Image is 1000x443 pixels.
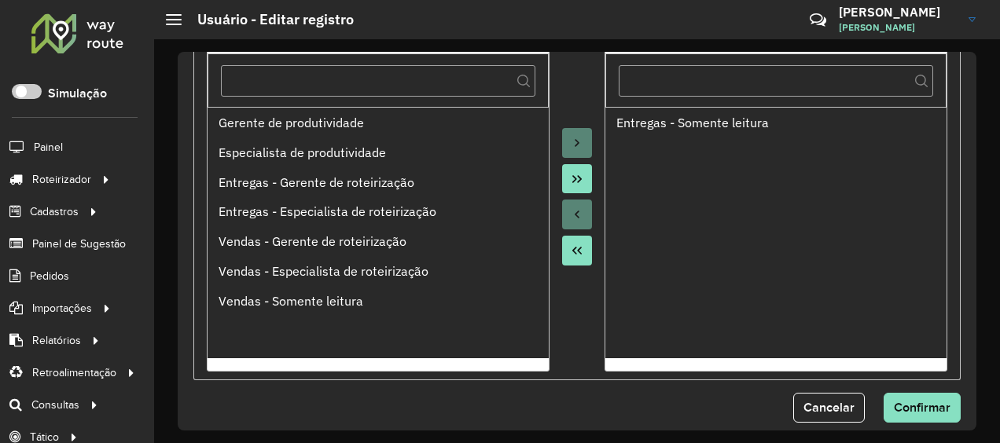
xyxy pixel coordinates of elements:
span: Painel de Sugestão [32,236,126,252]
span: Cancelar [803,401,855,414]
div: Vendas - Especialista de roteirização [219,262,539,280]
span: Relatórios [32,332,81,349]
span: Roteirizador [32,171,91,188]
span: Consultas [31,397,79,413]
span: [PERSON_NAME] [839,20,957,35]
div: Especialista de produtividade [219,143,539,162]
div: Gerente de produtividade [219,113,539,132]
span: Confirmar [894,401,950,414]
span: Painel [34,139,63,156]
span: Pedidos [30,268,69,284]
a: Contato Rápido [801,3,835,37]
div: Vendas - Gerente de roteirização [219,232,539,251]
div: Vendas - Somente leitura [219,291,539,310]
span: Retroalimentação [32,364,116,381]
span: Importações [32,300,92,317]
button: Move All to Source [562,236,592,265]
h2: Usuário - Editar registro [182,11,354,28]
div: Entregas - Especialista de roteirização [219,202,539,221]
h3: [PERSON_NAME] [839,5,957,20]
span: Cadastros [30,203,79,220]
button: Move All to Target [562,164,592,194]
button: Confirmar [884,393,961,423]
div: Entregas - Somente leitura [616,113,936,132]
label: Simulação [48,84,107,103]
div: Entregas - Gerente de roteirização [219,173,539,192]
button: Cancelar [793,393,865,423]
